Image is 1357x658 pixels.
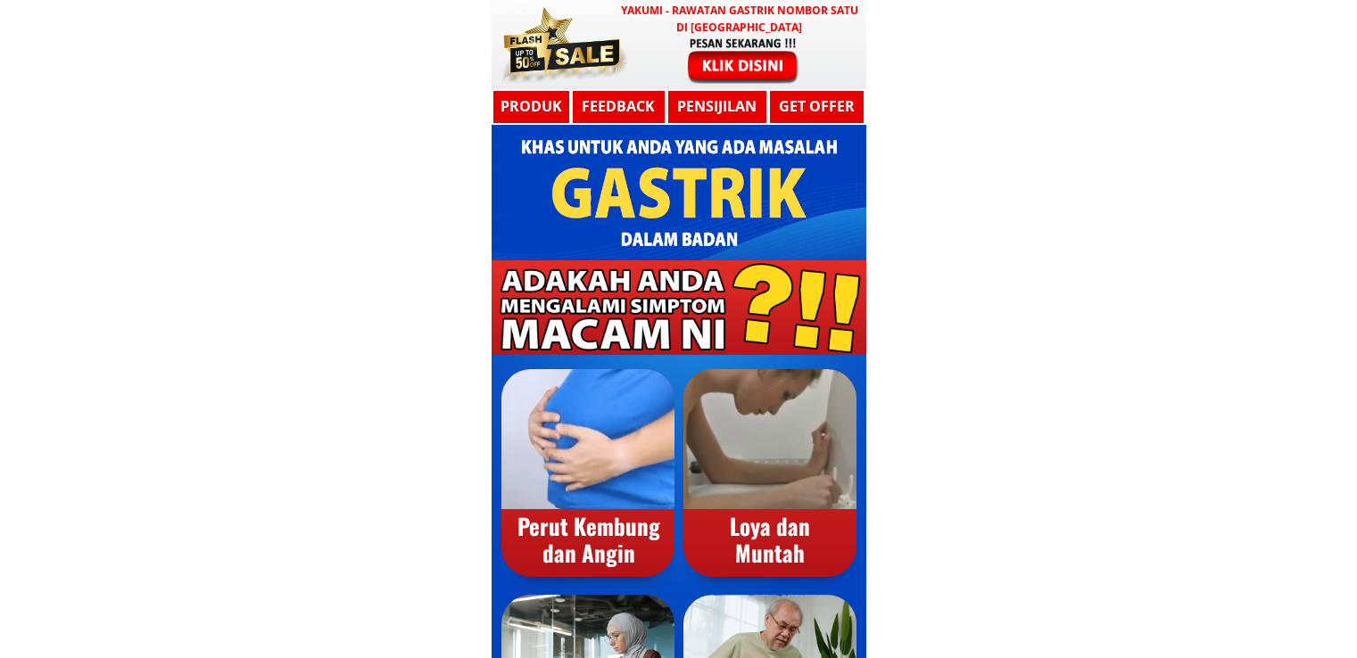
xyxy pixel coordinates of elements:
[683,513,856,566] div: Loya dan Muntah
[673,95,761,119] h3: Pensijilan
[572,95,665,119] h3: Feedback
[617,2,862,36] h3: YAKUMI - Rawatan Gastrik Nombor Satu di [GEOGRAPHIC_DATA]
[773,95,861,119] h3: GET OFFER
[492,95,571,119] h3: Produk
[502,513,675,566] div: Perut Kembung dan Angin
